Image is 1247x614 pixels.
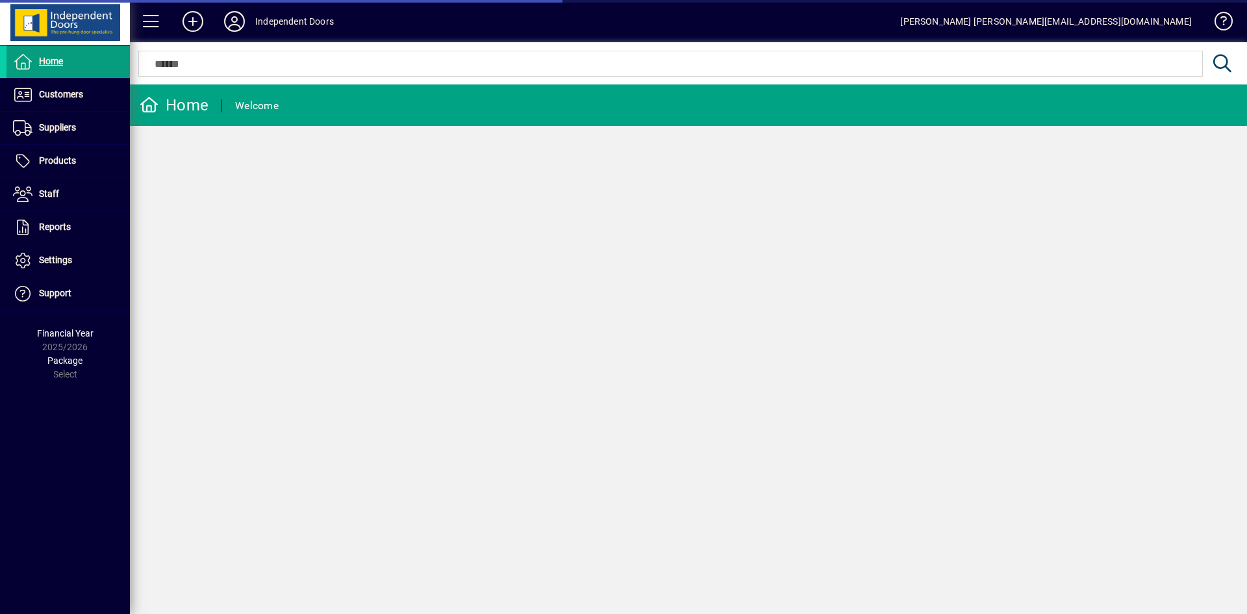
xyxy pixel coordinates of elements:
[235,96,279,116] div: Welcome
[6,112,130,144] a: Suppliers
[6,178,130,211] a: Staff
[6,277,130,310] a: Support
[1205,3,1231,45] a: Knowledge Base
[900,11,1192,32] div: [PERSON_NAME] [PERSON_NAME][EMAIL_ADDRESS][DOMAIN_NAME]
[39,222,71,232] span: Reports
[39,155,76,166] span: Products
[6,79,130,111] a: Customers
[39,255,72,265] span: Settings
[214,10,255,33] button: Profile
[39,188,59,199] span: Staff
[39,122,76,133] span: Suppliers
[255,11,334,32] div: Independent Doors
[39,89,83,99] span: Customers
[6,244,130,277] a: Settings
[39,288,71,298] span: Support
[37,328,94,339] span: Financial Year
[39,56,63,66] span: Home
[172,10,214,33] button: Add
[6,211,130,244] a: Reports
[6,145,130,177] a: Products
[140,95,208,116] div: Home
[47,355,82,366] span: Package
